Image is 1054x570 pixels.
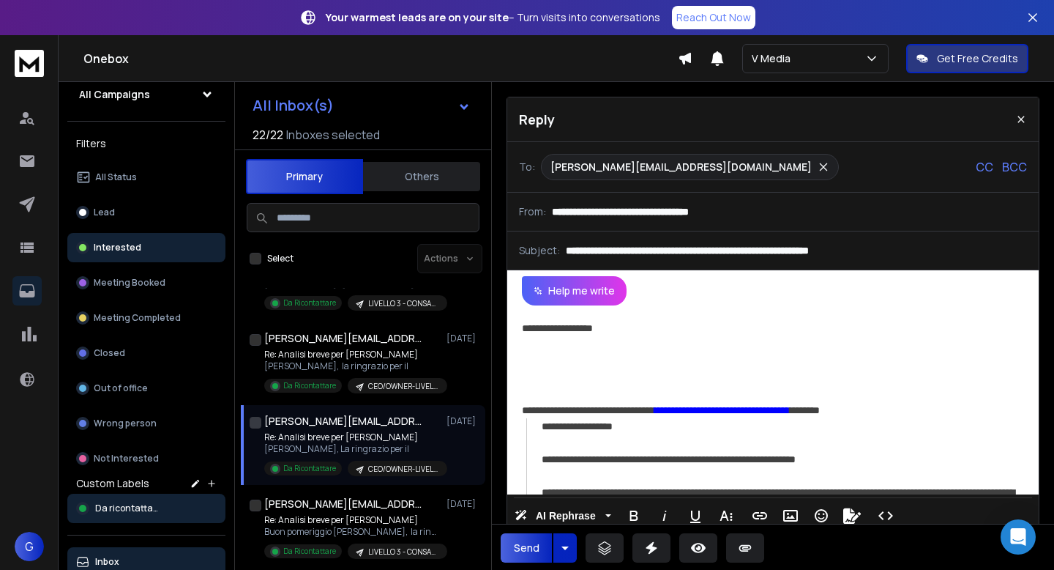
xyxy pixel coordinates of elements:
[1002,158,1027,176] p: BCC
[651,501,679,530] button: Italic (⌘I)
[326,10,509,24] strong: Your warmest leads are on your site
[283,463,336,474] p: Da Ricontattare
[264,432,440,443] p: Re: Analisi breve per [PERSON_NAME]
[1001,519,1036,555] div: Open Intercom Messenger
[519,243,560,258] p: Subject:
[264,414,425,429] h1: [PERSON_NAME][EMAIL_ADDRESS][DOMAIN_NAME]
[550,160,812,174] p: [PERSON_NAME][EMAIL_ADDRESS][DOMAIN_NAME]
[94,453,159,464] p: Not Interested
[777,501,804,530] button: Insert Image (⌘P)
[519,204,546,219] p: From:
[67,268,225,297] button: Meeting Booked
[67,233,225,262] button: Interested
[368,464,438,475] p: CEO/OWNER-LIVELLO 3 - CONSAPEVOLE DEL PROBLEMA-PERSONALIZZAZIONI TARGET A-TEST 1
[533,510,599,522] span: AI Rephrase
[522,276,627,306] button: Help me write
[67,133,225,154] h3: Filters
[67,198,225,227] button: Lead
[253,126,283,144] span: 22 / 22
[283,380,336,391] p: Da Ricontattare
[246,159,363,194] button: Primary
[67,338,225,368] button: Closed
[326,10,660,25] p: – Turn visits into conversations
[264,526,440,538] p: Buon pomeriggio [PERSON_NAME], la ringrazio per
[95,171,137,183] p: All Status
[286,126,380,144] h3: Inboxes selected
[264,514,440,526] p: Re: Analisi breve per [PERSON_NAME]
[937,51,1018,66] p: Get Free Credits
[264,443,440,455] p: [PERSON_NAME], La ringrazio per il
[94,277,165,289] p: Meeting Booked
[501,533,552,563] button: Send
[79,87,150,102] h1: All Campaigns
[95,556,119,568] p: Inbox
[15,532,44,561] button: G
[712,501,740,530] button: More Text
[264,497,425,511] h1: [PERSON_NAME][EMAIL_ADDRESS][PERSON_NAME][DOMAIN_NAME]
[94,207,115,218] p: Lead
[746,501,774,530] button: Insert Link (⌘K)
[67,494,225,523] button: Da ricontattare
[512,501,614,530] button: AI Rephrase
[264,360,440,372] p: [PERSON_NAME], la ringrazio per il
[264,349,440,360] p: Re: Analisi breve per [PERSON_NAME]
[906,44,1028,73] button: Get Free Credits
[67,444,225,473] button: Not Interested
[67,80,225,109] button: All Campaigns
[283,546,336,557] p: Da Ricontattare
[94,347,125,359] p: Closed
[253,98,334,113] h1: All Inbox(s)
[94,312,181,324] p: Meeting Completed
[283,297,336,308] p: Da Ricontattare
[446,415,479,427] p: [DATE]
[519,109,555,130] p: Reply
[83,50,678,67] h1: Onebox
[676,10,751,25] p: Reach Out Now
[264,331,425,346] h1: [PERSON_NAME][EMAIL_ADDRESS][DOMAIN_NAME]
[15,50,44,77] img: logo
[67,163,225,192] button: All Status
[807,501,835,530] button: Emoticons
[267,253,294,264] label: Select
[94,418,157,429] p: Wrong person
[241,91,482,120] button: All Inbox(s)
[446,333,479,344] p: [DATE]
[872,501,900,530] button: Code View
[446,498,479,510] p: [DATE]
[976,158,993,176] p: CC
[368,547,438,558] p: LIVELLO 3 - CONSAPEVOLE DEL PROBLEMA test 2 Copy
[67,303,225,333] button: Meeting Completed
[838,501,866,530] button: Signature
[368,381,438,392] p: CEO/OWNER-LIVELLO 3 - CONSAPEVOLE DEL PROBLEMA-PERSONALIZZAZIONI TARGET A-TEST 1
[681,501,709,530] button: Underline (⌘U)
[94,242,141,253] p: Interested
[368,298,438,309] p: LIVELLO 3 - CONSAPEVOLE DEL PROBLEMA test 2 Copy
[95,503,161,514] span: Da ricontattare
[752,51,796,66] p: V Media
[363,160,480,193] button: Others
[67,409,225,438] button: Wrong person
[620,501,648,530] button: Bold (⌘B)
[94,382,148,394] p: Out of office
[672,6,755,29] a: Reach Out Now
[67,374,225,403] button: Out of office
[76,476,149,491] h3: Custom Labels
[519,160,535,174] p: To:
